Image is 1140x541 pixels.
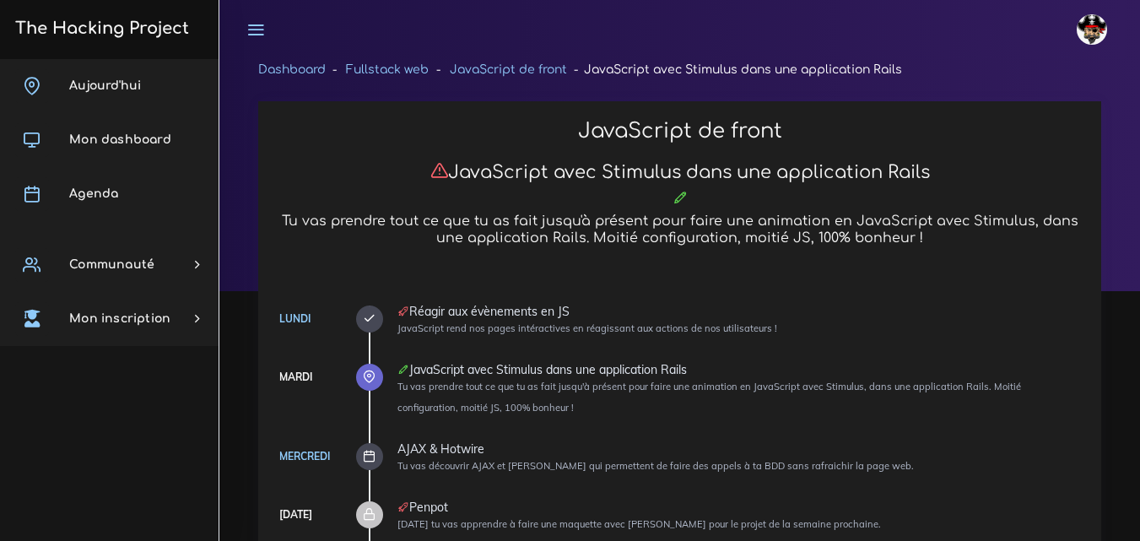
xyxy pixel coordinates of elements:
div: AJAX & Hotwire [397,443,1083,455]
div: JavaScript avec Stimulus dans une application Rails [397,364,1083,376]
small: JavaScript rend nos pages intéractives en réagissant aux actions de nos utilisateurs ! [397,322,777,334]
a: Fullstack web [346,63,429,76]
span: Aujourd'hui [69,79,141,92]
img: avatar [1077,14,1107,45]
span: Communauté [69,258,154,271]
a: JavaScript de front [450,63,567,76]
h3: The Hacking Project [10,19,189,38]
a: Dashboard [258,63,326,76]
span: Mon dashboard [69,133,171,146]
div: [DATE] [279,506,312,524]
a: Mercredi [279,450,330,463]
span: Agenda [69,187,118,200]
a: Lundi [279,312,311,325]
h2: JavaScript de front [276,119,1083,143]
h3: JavaScript avec Stimulus dans une application Rails [276,161,1083,183]
span: Mon inscription [69,312,170,325]
li: JavaScript avec Stimulus dans une application Rails [567,59,902,80]
h5: Tu vas prendre tout ce que tu as fait jusqu'à présent pour faire une animation en JavaScript avec... [276,214,1083,246]
div: Penpot [397,501,1083,513]
small: [DATE] tu vas apprendre à faire une maquette avec [PERSON_NAME] pour le projet de la semaine proc... [397,518,881,530]
div: Mardi [279,368,312,387]
div: Réagir aux évènements en JS [397,306,1083,317]
small: Tu vas découvrir AJAX et [PERSON_NAME] qui permettent de faire des appels à ta BDD sans rafraichi... [397,460,914,472]
small: Tu vas prendre tout ce que tu as fait jusqu'à présent pour faire une animation en JavaScript avec... [397,381,1021,414]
